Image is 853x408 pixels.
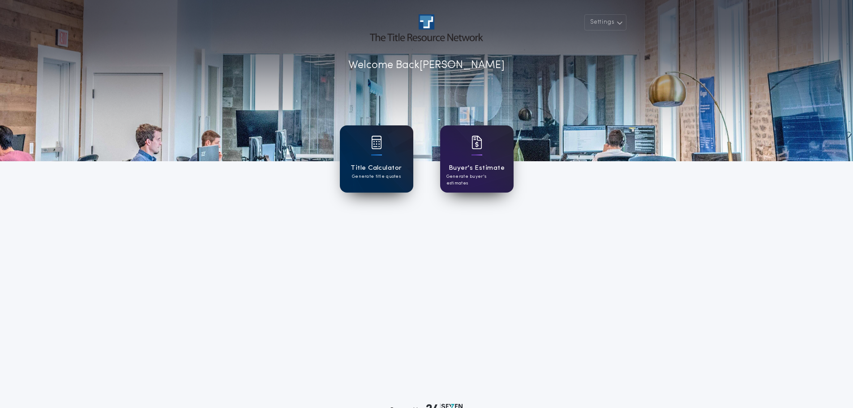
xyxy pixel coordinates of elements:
p: Generate buyer's estimates [446,173,507,187]
a: card iconBuyer's EstimateGenerate buyer's estimates [440,125,514,193]
p: Welcome Back [PERSON_NAME] [348,57,505,73]
p: Generate title quotes [352,173,401,180]
img: card icon [472,136,482,149]
a: card iconTitle CalculatorGenerate title quotes [340,125,413,193]
img: card icon [371,136,382,149]
h1: Buyer's Estimate [449,163,505,173]
button: Settings [584,14,626,30]
h1: Title Calculator [351,163,402,173]
img: account-logo [370,14,483,41]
